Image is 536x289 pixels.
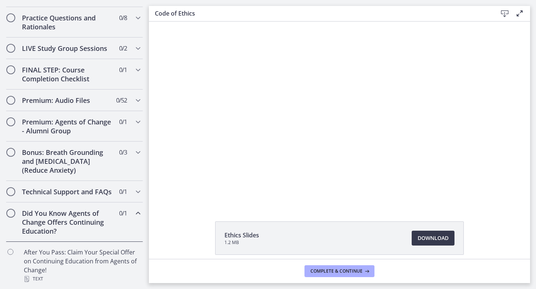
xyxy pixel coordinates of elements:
[24,275,140,283] div: Text
[22,13,113,31] h2: Practice Questions and Rationales
[119,13,127,22] span: 0 / 8
[224,240,259,246] span: 1.2 MB
[304,265,374,277] button: Complete & continue
[310,268,363,274] span: Complete & continue
[412,231,454,246] a: Download
[119,65,127,74] span: 0 / 1
[119,209,127,218] span: 0 / 1
[119,44,127,53] span: 0 / 2
[22,44,113,53] h2: LIVE Study Group Sessions
[119,187,127,196] span: 0 / 1
[119,148,127,157] span: 0 / 3
[155,9,485,18] h3: Code of Ethics
[418,234,449,243] span: Download
[119,117,127,126] span: 0 / 1
[22,65,113,83] h2: FINAL STEP: Course Completion Checklist
[22,148,113,175] h2: Bonus: Breath Grounding and [MEDICAL_DATA] (Reduce Anxiety)
[22,187,113,196] h2: Technical Support and FAQs
[24,248,140,283] div: After You Pass: Claim Your Special Offer on Continuing Education from Agents of Change!
[22,96,113,105] h2: Premium: Audio Files
[22,209,113,236] h2: Did You Know Agents of Change Offers Continuing Education?
[22,117,113,135] h2: Premium: Agents of Change - Alumni Group
[116,96,127,105] span: 0 / 52
[149,16,530,204] iframe: To enrich screen reader interactions, please activate Accessibility in Grammarly extension settings
[224,231,259,240] span: Ethics Slides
